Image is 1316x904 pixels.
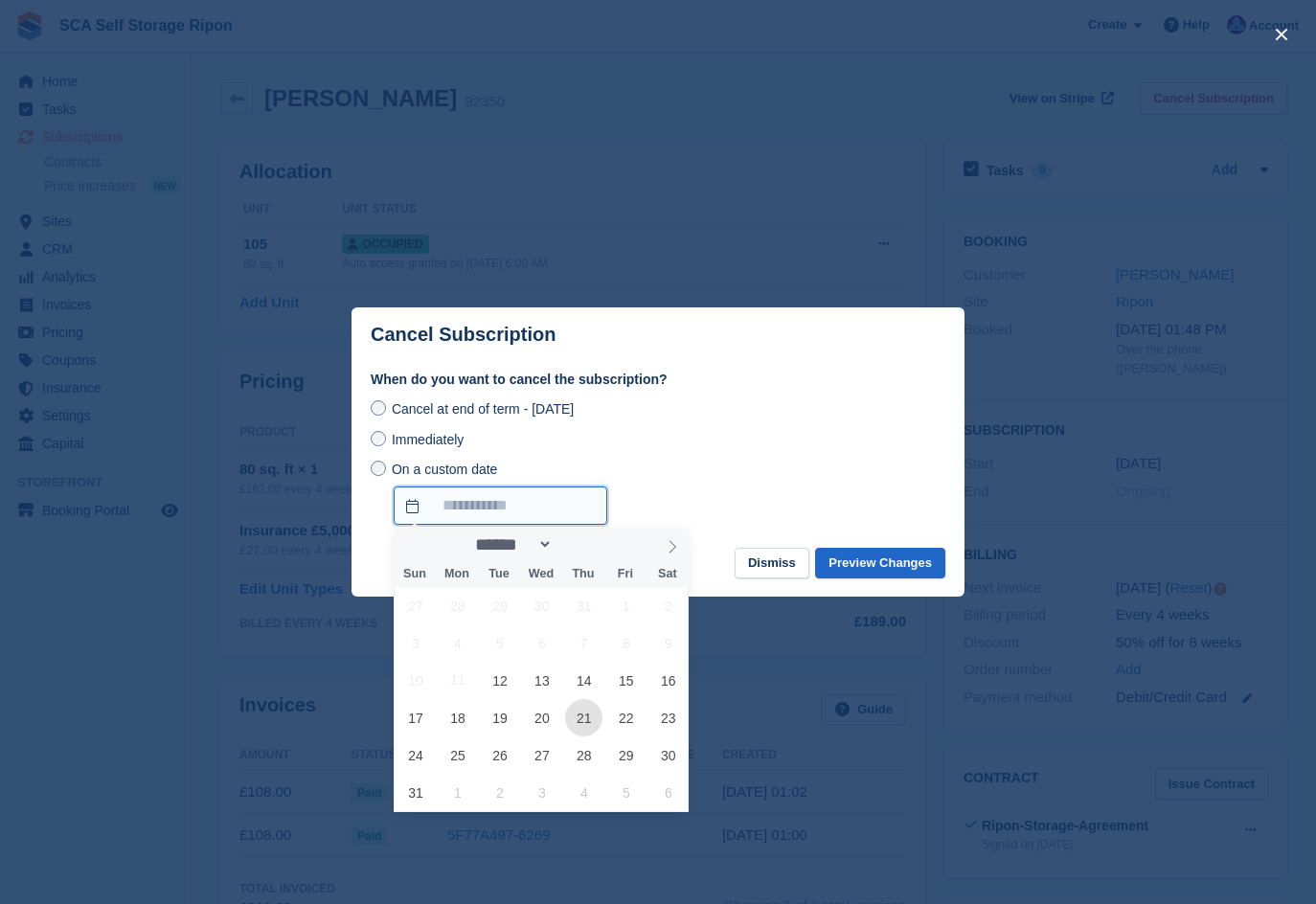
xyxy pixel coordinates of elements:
[439,624,476,662] span: August 4, 2025
[649,736,687,774] span: August 30, 2025
[565,587,602,624] span: July 31, 2025
[523,587,560,624] span: July 30, 2025
[392,401,574,417] span: Cancel at end of term - [DATE]
[565,662,602,699] span: August 14, 2025
[469,534,554,554] select: Month
[565,774,602,811] span: September 4, 2025
[607,587,645,624] span: August 1, 2025
[481,624,518,662] span: August 5, 2025
[520,568,562,580] span: Wed
[394,486,607,525] input: On a custom date
[371,431,386,446] input: Immediately
[397,662,434,699] span: August 10, 2025
[439,736,476,774] span: August 25, 2025
[649,662,687,699] span: August 16, 2025
[604,568,647,580] span: Fri
[439,699,476,736] span: August 18, 2025
[394,568,436,580] span: Sun
[481,774,518,811] span: September 2, 2025
[439,587,476,624] span: July 28, 2025
[436,568,478,580] span: Mon
[439,662,476,699] span: August 11, 2025
[397,774,434,811] span: August 31, 2025
[371,400,386,416] input: Cancel at end of term - [DATE]
[815,548,945,579] button: Preview Changes
[481,587,518,624] span: July 29, 2025
[481,736,518,774] span: August 26, 2025
[371,370,945,390] label: When do you want to cancel the subscription?
[735,548,809,579] button: Dismiss
[607,699,645,736] span: August 22, 2025
[523,624,560,662] span: August 6, 2025
[607,736,645,774] span: August 29, 2025
[649,587,687,624] span: August 2, 2025
[371,324,556,346] p: Cancel Subscription
[397,699,434,736] span: August 17, 2025
[523,736,560,774] span: August 27, 2025
[397,624,434,662] span: August 3, 2025
[481,662,518,699] span: August 12, 2025
[397,587,434,624] span: July 27, 2025
[565,624,602,662] span: August 7, 2025
[649,699,687,736] span: August 23, 2025
[523,699,560,736] span: August 20, 2025
[649,774,687,811] span: September 6, 2025
[523,774,560,811] span: September 3, 2025
[478,568,520,580] span: Tue
[607,662,645,699] span: August 15, 2025
[481,699,518,736] span: August 19, 2025
[607,774,645,811] span: September 5, 2025
[392,432,464,447] span: Immediately
[649,624,687,662] span: August 9, 2025
[1266,19,1297,50] button: close
[562,568,604,580] span: Thu
[565,736,602,774] span: August 28, 2025
[553,534,613,554] input: Year
[371,461,386,476] input: On a custom date
[392,462,498,477] span: On a custom date
[439,774,476,811] span: September 1, 2025
[607,624,645,662] span: August 8, 2025
[523,662,560,699] span: August 13, 2025
[647,568,689,580] span: Sat
[397,736,434,774] span: August 24, 2025
[565,699,602,736] span: August 21, 2025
